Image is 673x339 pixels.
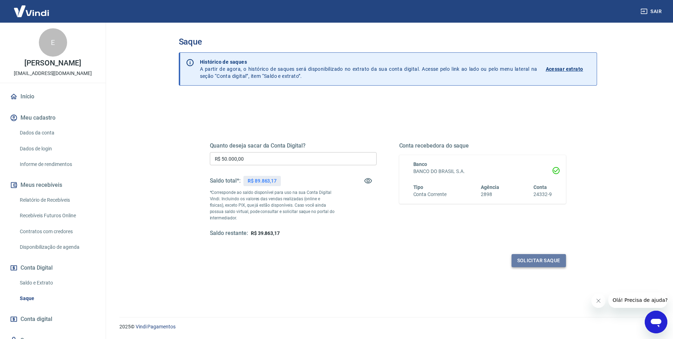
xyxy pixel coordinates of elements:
[179,37,597,47] h3: Saque
[533,184,547,190] span: Conta
[8,0,54,22] img: Vindi
[413,184,424,190] span: Tipo
[14,70,92,77] p: [EMAIL_ADDRESS][DOMAIN_NAME]
[8,260,97,276] button: Conta Digital
[200,58,537,80] p: A partir de agora, o histórico de saques será disponibilizado no extrato da sua conta digital. Ac...
[17,193,97,207] a: Relatório de Recebíveis
[512,254,566,267] button: Solicitar saque
[210,177,241,184] h5: Saldo total*:
[24,59,81,67] p: [PERSON_NAME]
[608,292,667,308] iframe: Message from company
[481,191,499,198] h6: 2898
[8,177,97,193] button: Meus recebíveis
[39,28,67,57] div: E
[17,208,97,223] a: Recebíveis Futuros Online
[17,142,97,156] a: Dados de login
[136,324,176,329] a: Vindi Pagamentos
[413,161,427,167] span: Banco
[200,58,537,65] p: Histórico de saques
[210,142,377,149] h5: Quanto deseja sacar da Conta Digital?
[533,191,552,198] h6: 24332-9
[17,126,97,140] a: Dados da conta
[546,58,591,80] a: Acessar extrato
[8,110,97,126] button: Meu cadastro
[20,314,52,324] span: Conta digital
[639,5,665,18] button: Sair
[481,184,499,190] span: Agência
[17,157,97,172] a: Informe de rendimentos
[17,240,97,254] a: Disponibilização de agenda
[119,323,656,331] p: 2025 ©
[4,5,59,11] span: Olá! Precisa de ajuda?
[17,276,97,290] a: Saldo e Extrato
[210,230,248,237] h5: Saldo restante:
[17,291,97,306] a: Saque
[546,65,583,73] p: Acessar extrato
[645,311,667,333] iframe: Button to launch messaging window
[210,189,335,221] p: *Corresponde ao saldo disponível para uso na sua Conta Digital Vindi. Incluindo os valores das ve...
[591,294,606,308] iframe: Close message
[17,224,97,239] a: Contratos com credores
[8,89,97,104] a: Início
[8,311,97,327] a: Conta digital
[413,191,447,198] h6: Conta Corrente
[248,177,277,185] p: R$ 89.863,17
[399,142,566,149] h5: Conta recebedora do saque
[251,230,280,236] span: R$ 39.863,17
[413,168,552,175] h6: BANCO DO BRASIL S.A.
